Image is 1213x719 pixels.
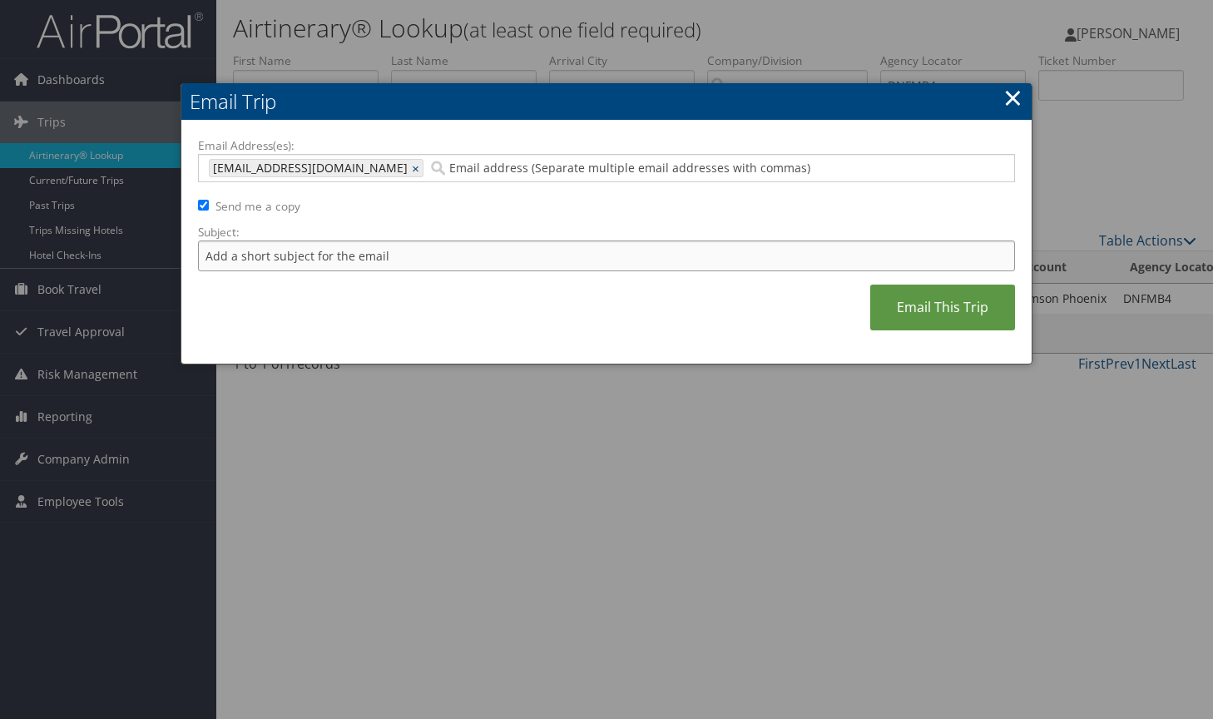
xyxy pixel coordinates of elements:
h2: Email Trip [181,83,1032,120]
span: [EMAIL_ADDRESS][DOMAIN_NAME] [210,160,408,176]
label: Subject: [198,224,1015,240]
input: Add a short subject for the email [198,240,1015,271]
label: Email Address(es): [198,137,1015,154]
label: Send me a copy [215,198,300,215]
a: × [1003,81,1022,114]
a: × [412,160,423,176]
a: Email This Trip [870,285,1015,330]
input: Email address (Separate multiple email addresses with commas) [428,160,919,176]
